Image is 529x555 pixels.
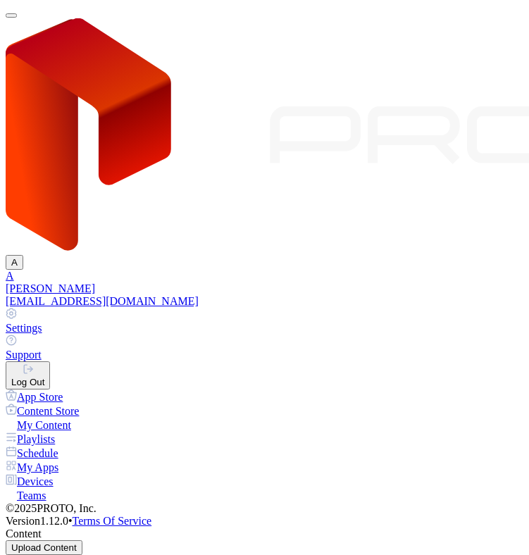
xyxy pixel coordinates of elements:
a: App Store [6,389,523,404]
div: Upload Content [11,542,77,553]
a: Settings [6,308,523,335]
button: Upload Content [6,540,82,555]
span: Version 1.12.0 • [6,515,73,527]
a: Support [6,335,523,361]
div: Content [6,528,523,540]
div: A [6,270,523,282]
a: Teams [6,488,523,502]
div: © 2025 PROTO, Inc. [6,502,523,515]
a: Terms Of Service [73,515,152,527]
a: Playlists [6,432,523,446]
div: [PERSON_NAME] [6,282,523,295]
button: Log Out [6,361,50,389]
div: [EMAIL_ADDRESS][DOMAIN_NAME] [6,295,523,308]
a: Devices [6,474,523,488]
div: Settings [6,322,523,335]
a: A[PERSON_NAME][EMAIL_ADDRESS][DOMAIN_NAME] [6,270,523,308]
div: Support [6,349,523,361]
a: Content Store [6,404,523,418]
a: My Apps [6,460,523,474]
a: Schedule [6,446,523,460]
div: Log Out [11,377,44,387]
a: My Content [6,418,523,432]
button: A [6,255,23,270]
